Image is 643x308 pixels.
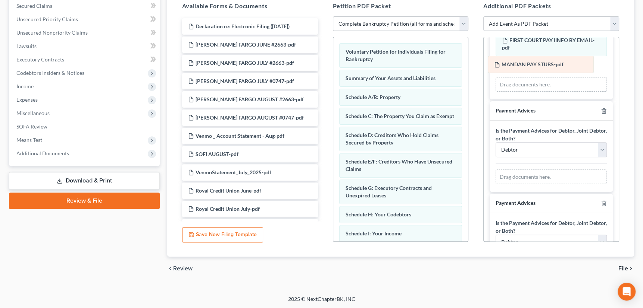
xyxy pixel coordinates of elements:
[496,77,607,92] div: Drag documents here.
[167,266,173,272] i: chevron_left
[196,169,271,175] span: VenmoStatement_July_2025-pdf
[196,114,304,121] span: [PERSON_NAME] FARGO AUGUST #0747-pdf
[16,29,88,36] span: Unsecured Nonpriority Claims
[9,172,160,190] a: Download & Print
[182,1,318,10] h5: Available Forms & Documents
[10,13,160,26] a: Unsecured Priority Claims
[16,16,78,22] span: Unsecured Priority Claims
[496,169,607,184] div: Drag documents here.
[196,78,294,84] span: [PERSON_NAME] FARGO JULY #0747-pdf
[628,266,634,272] i: chevron_right
[346,48,446,62] span: Voluntary Petition for Individuals Filing for Bankruptcy
[346,113,454,119] span: Schedule C: The Property You Claim as Exempt
[346,185,432,199] span: Schedule G: Executory Contracts and Unexpired Leases
[196,151,238,157] span: SOFI AUGUST-pdf
[10,53,160,66] a: Executory Contracts
[496,200,536,206] span: Payment Advices
[196,60,294,66] span: [PERSON_NAME] FARGO JULY #2663-pdf
[496,127,607,142] label: Is the Payment Advices for Debtor, Joint Debtor, or Both?
[196,133,284,139] span: Venmo _ Account Statement - Aug-pdf
[346,94,400,100] span: Schedule A/B: Property
[333,2,391,9] span: Petition PDF Packet
[16,56,64,63] span: Executory Contracts
[16,110,50,116] span: Miscellaneous
[167,266,200,272] button: chevron_left Review
[16,70,84,76] span: Codebtors Insiders & Notices
[16,123,47,130] span: SOFA Review
[618,266,628,272] span: File
[10,120,160,133] a: SOFA Review
[16,96,38,103] span: Expenses
[346,158,452,172] span: Schedule E/F: Creditors Who Have Unsecured Claims
[618,283,636,301] div: Open Intercom Messenger
[196,96,304,102] span: [PERSON_NAME] FARGO AUGUST #2663-pdf
[346,75,436,81] span: Summary of Your Assets and Liabilities
[10,39,160,53] a: Lawsuits
[196,23,290,29] span: Declaration re: Electronic Filing ([DATE])
[483,1,619,10] h5: Additional PDF Packets
[346,211,411,217] span: Schedule H: Your Codebtors
[196,187,261,194] span: Royal Credit Union June-pdf
[346,132,438,146] span: Schedule D: Creditors Who Hold Claims Secured by Property
[16,150,69,156] span: Additional Documents
[16,137,42,143] span: Means Test
[196,206,260,212] span: Royal Credit Union July-pdf
[196,41,296,48] span: [PERSON_NAME] FARGO JUNE #2663-pdf
[10,26,160,39] a: Unsecured Nonpriority Claims
[9,193,160,209] a: Review & File
[502,61,564,67] span: MANDAN PAY STUBS-pdf
[496,107,536,114] span: Payment Advices
[496,219,607,235] label: Is the Payment Advices for Debtor, Joint Debtor, or Both?
[16,83,34,89] span: Income
[16,3,52,9] span: Secured Claims
[173,266,193,272] span: Review
[182,227,263,243] button: Save New Filing Template
[16,43,37,49] span: Lawsuits
[346,230,402,236] span: Schedule I: Your Income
